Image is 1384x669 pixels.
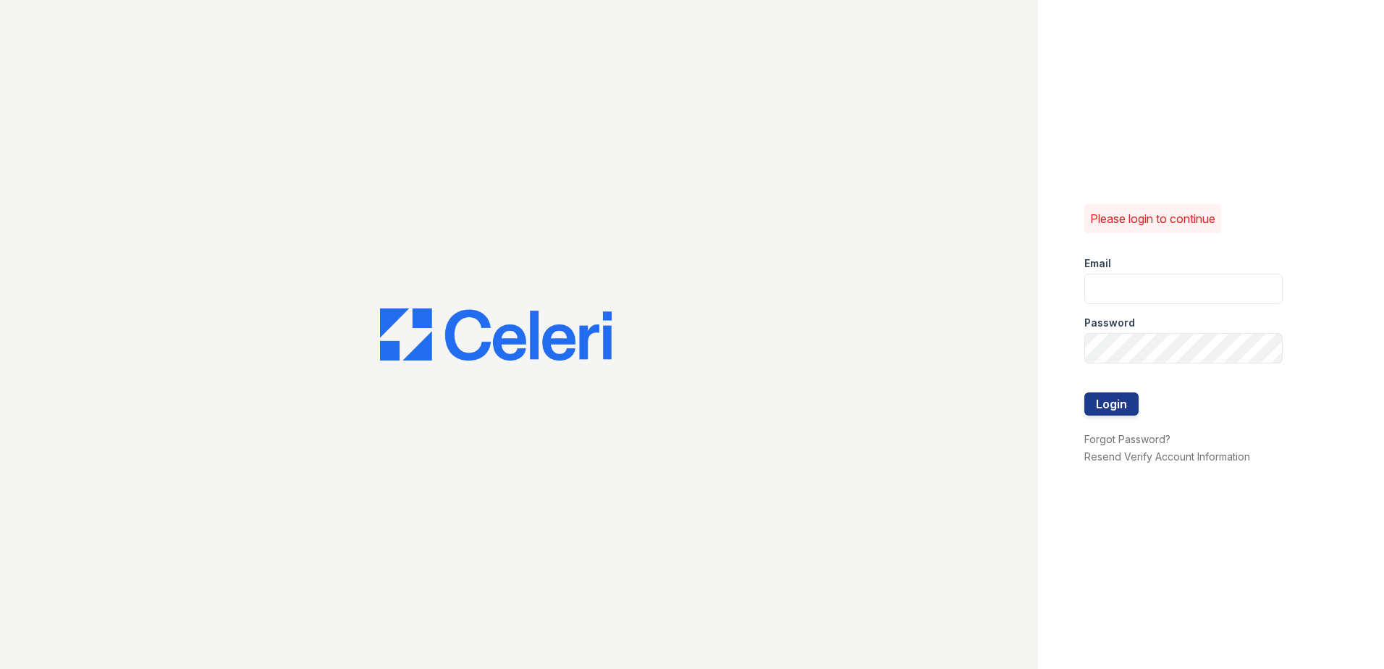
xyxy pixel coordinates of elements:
a: Resend Verify Account Information [1084,450,1250,463]
img: CE_Logo_Blue-a8612792a0a2168367f1c8372b55b34899dd931a85d93a1a3d3e32e68fde9ad4.png [380,308,612,361]
a: Forgot Password? [1084,433,1170,445]
button: Login [1084,392,1139,416]
label: Password [1084,316,1135,330]
label: Email [1084,256,1111,271]
p: Please login to continue [1090,210,1215,227]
